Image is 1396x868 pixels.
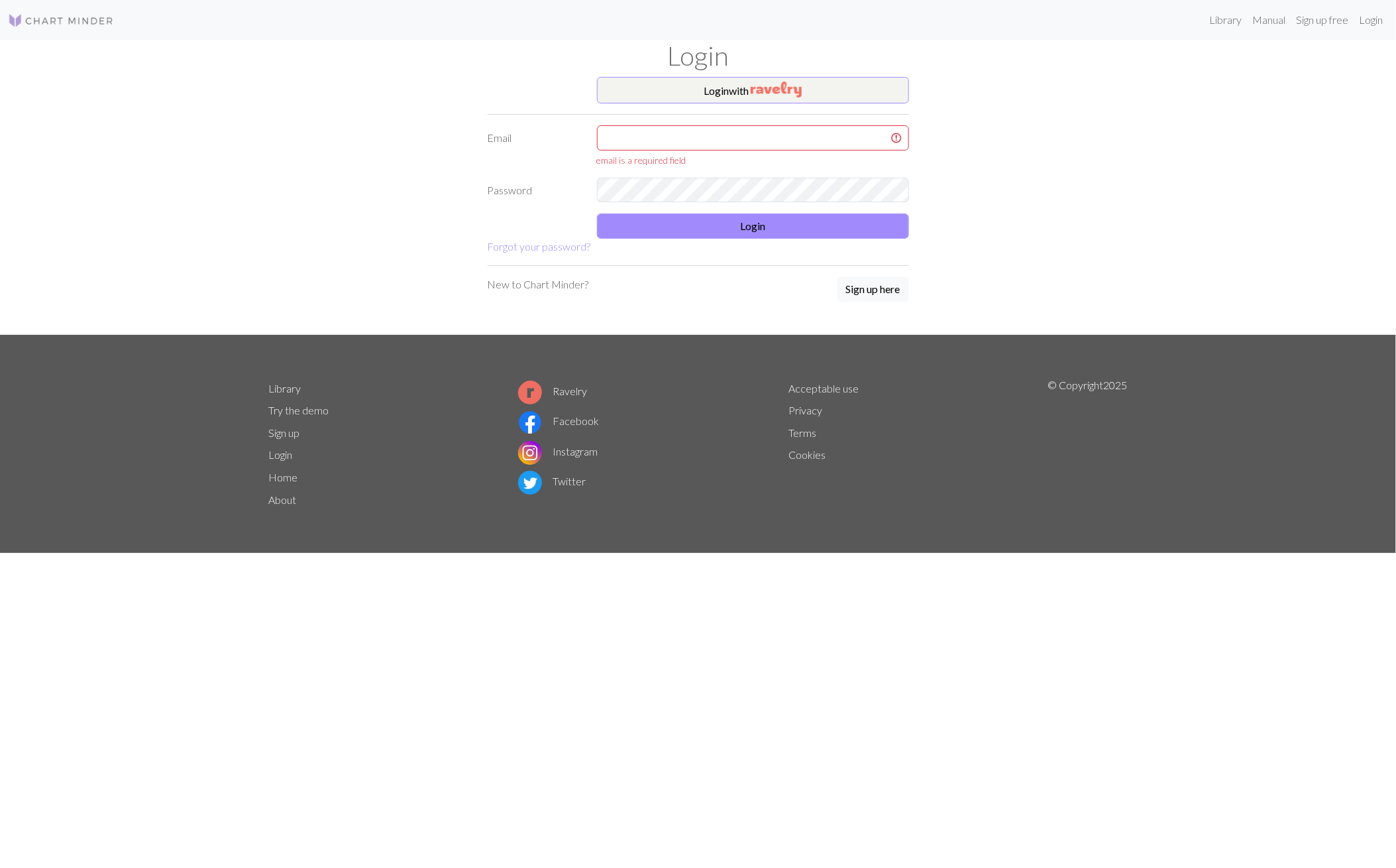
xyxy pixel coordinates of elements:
[788,404,822,416] a: Privacy
[269,471,298,483] a: Home
[518,381,542,404] img: Ravelry logo
[269,382,301,395] a: Library
[597,77,909,103] button: Loginwith
[518,441,542,465] img: Instagram logo
[269,426,300,439] a: Sign up
[597,153,909,167] div: email is a required field
[269,448,293,461] a: Login
[488,240,591,253] a: Forgot your password?
[269,493,297,506] a: About
[261,40,1136,72] h1: Login
[8,13,114,29] img: Logo
[788,382,859,395] a: Acceptable use
[788,426,816,439] a: Terms
[518,385,587,397] a: Ravelry
[518,471,542,495] img: Twitter logo
[837,277,909,303] a: Sign up here
[1291,7,1354,33] a: Sign up free
[518,475,586,487] a: Twitter
[488,277,589,292] p: New to Chart Minder?
[480,178,589,203] label: Password
[597,214,909,239] button: Login
[480,125,589,167] label: Email
[837,277,909,302] button: Sign up here
[269,404,329,416] a: Try the demo
[518,445,598,458] a: Instagram
[1354,7,1388,33] a: Login
[518,410,542,434] img: Facebook logo
[751,82,802,97] img: Ravelry
[1047,377,1127,511] p: © Copyright 2025
[1204,7,1247,33] a: Library
[788,448,826,461] a: Cookies
[1247,7,1291,33] a: Manual
[518,414,599,427] a: Facebook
